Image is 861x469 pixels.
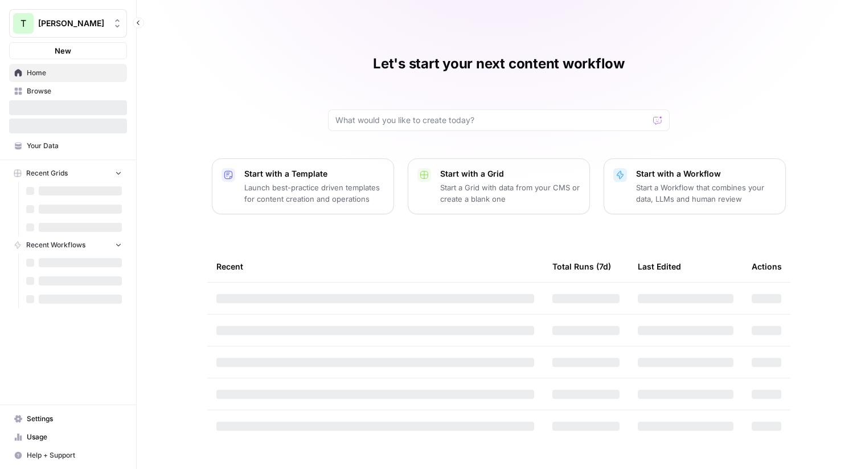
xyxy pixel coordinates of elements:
input: What would you like to create today? [335,115,649,126]
button: Start with a WorkflowStart a Workflow that combines your data, LLMs and human review [604,158,786,214]
a: Your Data [9,137,127,155]
span: T [20,17,26,30]
a: Usage [9,428,127,446]
span: Usage [27,432,122,442]
button: Start with a TemplateLaunch best-practice driven templates for content creation and operations [212,158,394,214]
p: Launch best-practice driven templates for content creation and operations [244,182,384,205]
a: Browse [9,82,127,100]
span: Recent Grids [26,168,68,178]
p: Start with a Template [244,168,384,180]
span: Browse [27,86,122,96]
span: Settings [27,414,122,424]
span: New [55,45,71,56]
p: Start a Workflow that combines your data, LLMs and human review [636,182,776,205]
span: Home [27,68,122,78]
span: Help + Support [27,450,122,460]
p: Start with a Grid [440,168,580,180]
div: Recent [216,251,534,282]
p: Start with a Workflow [636,168,776,180]
button: Help + Support [9,446,127,464]
button: Recent Workflows [9,236,127,254]
a: Settings [9,410,127,428]
span: Your Data [27,141,122,151]
button: Workspace: Travis Demo [9,9,127,38]
h1: Let's start your next content workflow [373,55,625,73]
a: Home [9,64,127,82]
button: New [9,42,127,59]
div: Total Runs (7d) [552,251,611,282]
p: Start a Grid with data from your CMS or create a blank one [440,182,580,205]
span: Recent Workflows [26,240,85,250]
button: Start with a GridStart a Grid with data from your CMS or create a blank one [408,158,590,214]
button: Recent Grids [9,165,127,182]
span: [PERSON_NAME] [38,18,107,29]
div: Last Edited [638,251,681,282]
div: Actions [752,251,782,282]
